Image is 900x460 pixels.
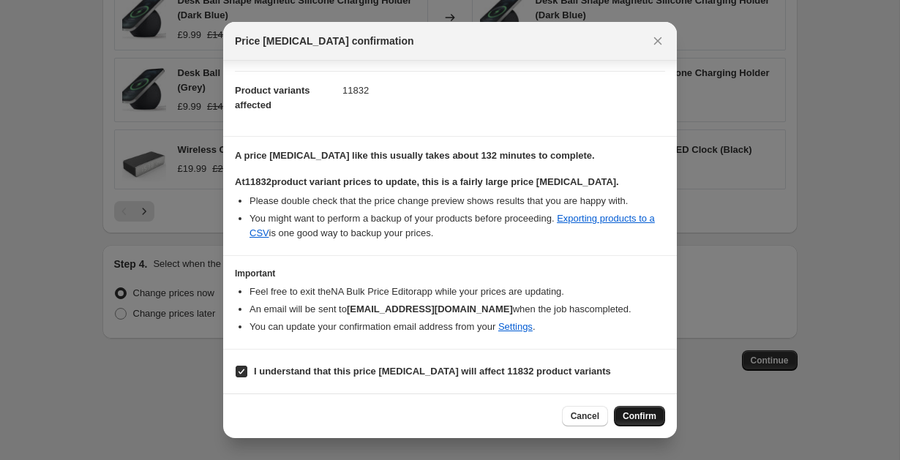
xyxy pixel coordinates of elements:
[250,284,665,299] li: Feel free to exit the NA Bulk Price Editor app while your prices are updating.
[235,150,595,161] b: A price [MEDICAL_DATA] like this usually takes about 132 minutes to complete.
[623,410,656,422] span: Confirm
[342,71,665,110] dd: 11832
[254,366,611,377] b: I understand that this price [MEDICAL_DATA] will affect 11832 product variants
[250,320,665,334] li: You can update your confirmation email address from your .
[250,211,665,241] li: You might want to perform a backup of your products before proceeding. is one good way to backup ...
[235,34,414,48] span: Price [MEDICAL_DATA] confirmation
[648,31,668,51] button: Close
[235,268,665,279] h3: Important
[235,176,619,187] b: At 11832 product variant prices to update, this is a fairly large price [MEDICAL_DATA].
[250,194,665,208] li: Please double check that the price change preview shows results that you are happy with.
[562,406,608,426] button: Cancel
[235,85,310,110] span: Product variants affected
[571,410,599,422] span: Cancel
[250,302,665,317] li: An email will be sent to when the job has completed .
[347,303,513,314] b: [EMAIL_ADDRESS][DOMAIN_NAME]
[498,321,533,332] a: Settings
[250,213,655,238] a: Exporting products to a CSV
[614,406,665,426] button: Confirm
